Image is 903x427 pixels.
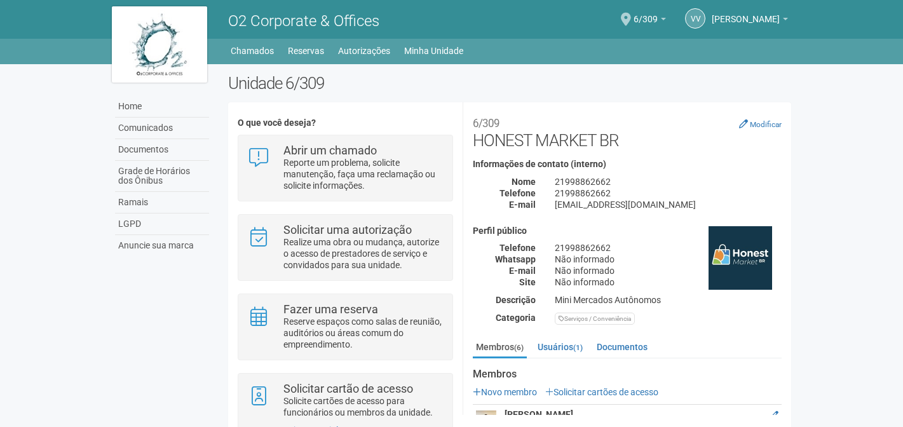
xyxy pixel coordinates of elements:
strong: Whatsapp [495,254,536,264]
a: Solicitar cartão de acesso Solicite cartões de acesso para funcionários ou membros da unidade. [248,383,443,418]
div: Não informado [545,254,791,265]
a: Minha Unidade [404,42,463,60]
div: Mini Mercados Autônomos [545,294,791,306]
strong: Site [519,277,536,287]
a: Home [115,96,209,118]
a: Grade de Horários dos Ônibus [115,161,209,192]
a: Ramais [115,192,209,213]
a: Comunicados [115,118,209,139]
h4: O que você deseja? [238,118,453,128]
strong: Fazer uma reserva [283,302,378,316]
a: Membros(6) [473,337,527,358]
div: Serviços / Conveniência [555,313,635,325]
a: Chamados [231,42,274,60]
a: Usuários(1) [534,337,586,356]
a: VV [685,8,705,29]
div: 21998862662 [545,187,791,199]
a: LGPD [115,213,209,235]
strong: E-mail [509,266,536,276]
strong: Telefone [499,188,536,198]
a: Autorizações [338,42,390,60]
div: [EMAIL_ADDRESS][DOMAIN_NAME] [545,199,791,210]
a: Abrir um chamado Reporte um problema, solicite manutenção, faça uma reclamação ou solicite inform... [248,145,443,191]
span: 6/309 [634,2,658,24]
p: Reserve espaços como salas de reunião, auditórios ou áreas comum do empreendimento. [283,316,443,350]
strong: E-mail [509,200,536,210]
h4: Informações de contato (interno) [473,159,782,169]
strong: Descrição [496,295,536,305]
small: (6) [514,343,524,352]
p: Reporte um problema, solicite manutenção, faça uma reclamação ou solicite informações. [283,157,443,191]
h2: Unidade 6/309 [228,74,792,93]
a: [PERSON_NAME] [712,16,788,26]
small: (1) [573,343,583,352]
h2: HONEST MARKET BR [473,112,782,150]
strong: Nome [512,177,536,187]
strong: Solicitar uma autorização [283,223,412,236]
strong: Categoria [496,313,536,323]
span: O2 Corporate & Offices [228,12,379,30]
img: business.png [709,226,772,290]
div: Não informado [545,276,791,288]
h4: Perfil público [473,226,782,236]
a: 6/309 [634,16,666,26]
a: Documentos [115,139,209,161]
small: Modificar [750,120,782,129]
small: 6/309 [473,117,499,130]
strong: Solicitar cartão de acesso [283,382,413,395]
strong: Membros [473,369,782,380]
a: Fazer uma reserva Reserve espaços como salas de reunião, auditórios ou áreas comum do empreendime... [248,304,443,350]
p: Realize uma obra ou mudança, autorize o acesso de prestadores de serviço e convidados para sua un... [283,236,443,271]
div: 21998862662 [545,176,791,187]
div: Não informado [545,265,791,276]
a: Reservas [288,42,324,60]
a: Novo membro [473,387,537,397]
strong: Telefone [499,243,536,253]
strong: Abrir um chamado [283,144,377,157]
a: Anuncie sua marca [115,235,209,256]
p: Solicite cartões de acesso para funcionários ou membros da unidade. [283,395,443,418]
span: Vanessa Veiverberg da Silva [712,2,780,24]
a: Documentos [594,337,651,356]
a: Solicitar cartões de acesso [545,387,658,397]
div: 21998862662 [545,242,791,254]
img: logo.jpg [112,6,207,83]
a: Modificar [739,119,782,129]
a: Editar membro [771,410,778,419]
a: Solicitar uma autorização Realize uma obra ou mudança, autorize o acesso de prestadores de serviç... [248,224,443,271]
